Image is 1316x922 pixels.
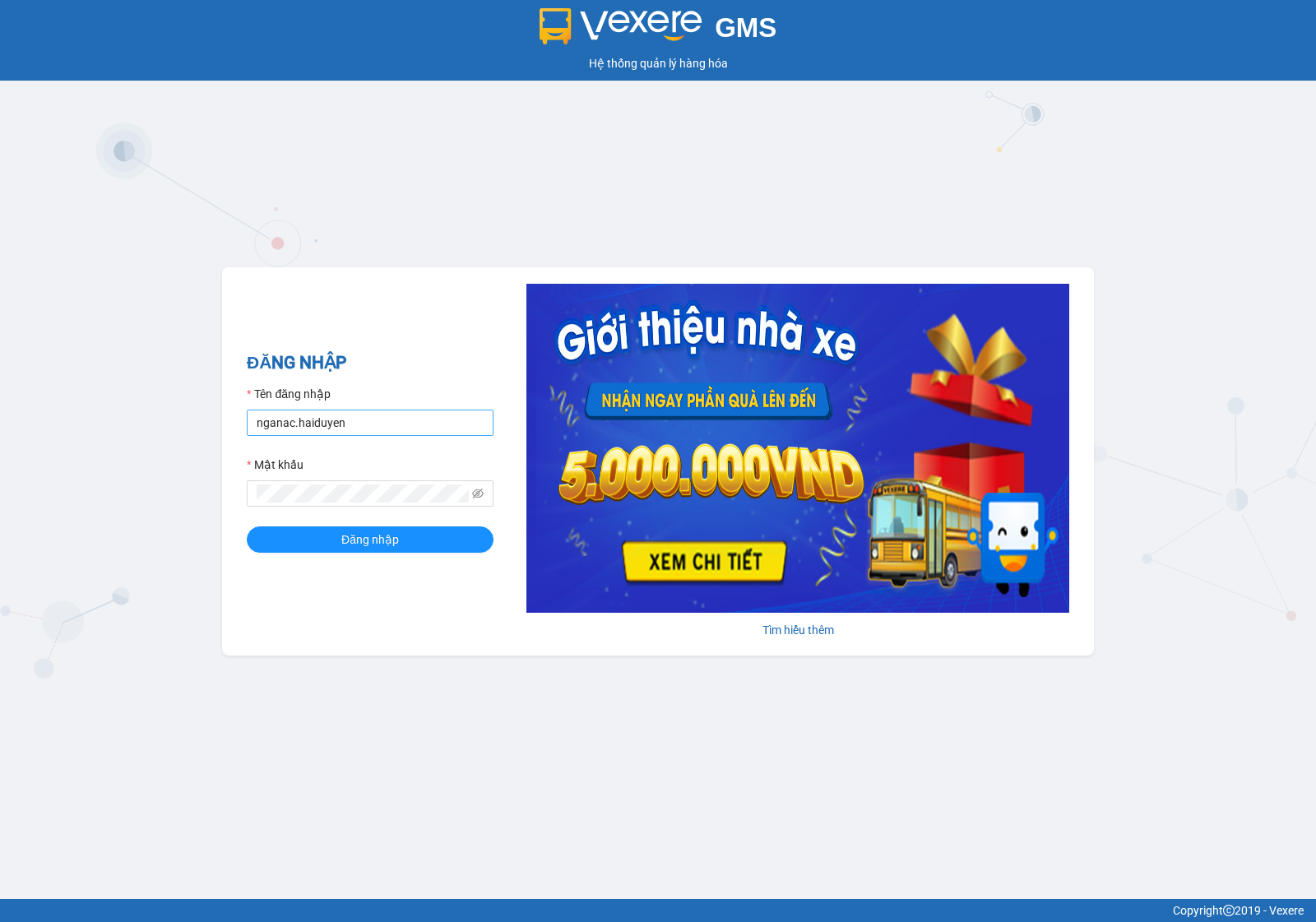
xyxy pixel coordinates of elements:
[341,530,399,549] span: Đăng nhập
[1223,905,1235,916] span: copyright
[247,456,304,474] label: Mật khẩu
[257,484,469,503] input: Mật khẩu
[526,621,1069,639] div: Tìm hiểu thêm
[540,8,702,44] img: logo 2
[540,25,777,38] a: GMS
[715,12,776,43] span: GMS
[247,526,493,553] button: Đăng nhập
[247,410,493,436] input: Tên đăng nhập
[526,284,1069,613] img: banner-0
[12,901,1304,920] div: Copyright 2019 - Vexere
[247,385,331,403] label: Tên đăng nhập
[4,54,1312,72] div: Hệ thống quản lý hàng hóa
[247,350,493,377] h2: ĐĂNG NHẬP
[472,488,484,499] span: eye-invisible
